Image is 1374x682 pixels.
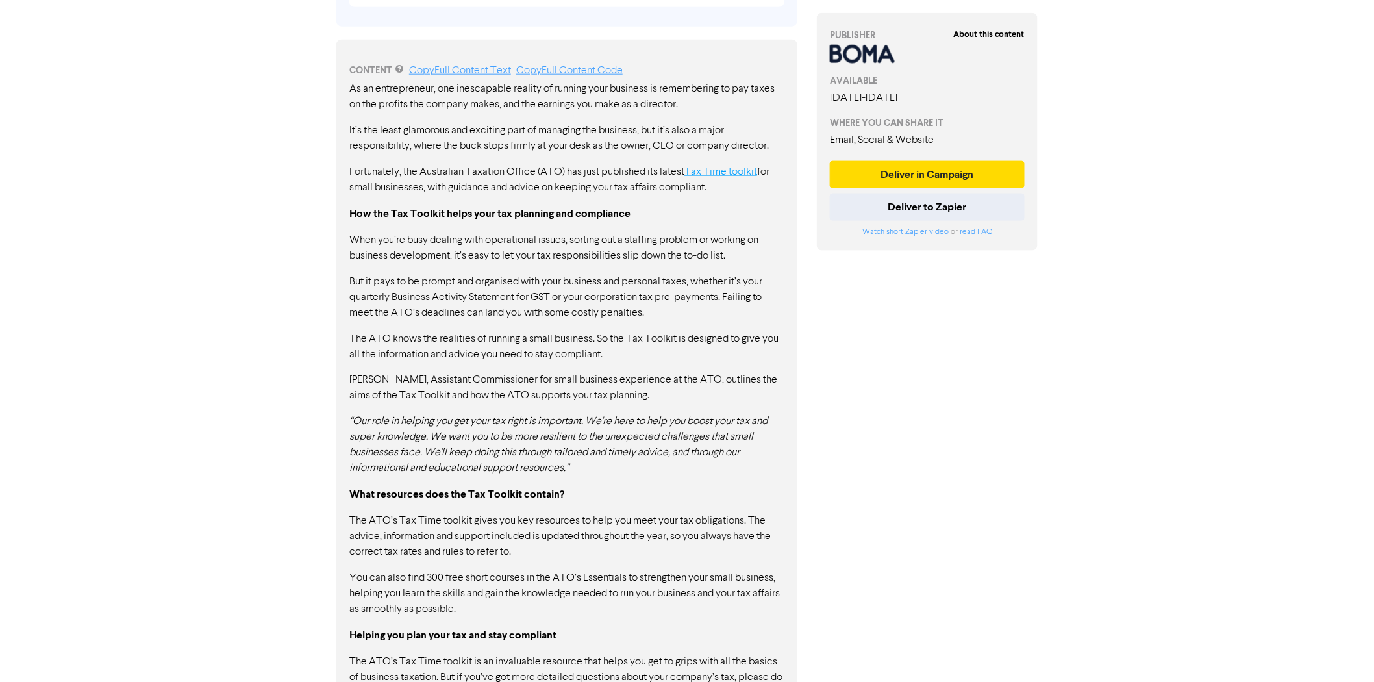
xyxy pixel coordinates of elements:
a: Copy Full Content Code [516,66,623,76]
p: Fortunately, the Australian Taxation Office (ATO) has just published its latest for small busines... [349,164,784,196]
div: Email, Social & Website [830,133,1025,148]
div: [DATE] - [DATE] [830,90,1025,106]
div: PUBLISHER [830,29,1025,42]
div: CONTENT [349,63,784,79]
button: Deliver in Campaign [830,161,1025,188]
a: Tax Time toolkit [684,167,757,177]
p: You can also find 300 free short courses in the ATO’s Essentials to strengthen your small busines... [349,571,784,618]
p: The ATO’s Tax Time toolkit gives you key resources to help you meet your tax obligations. The adv... [349,514,784,561]
p: [PERSON_NAME], Assistant Commissioner for small business experience at the ATO, outlines the aims... [349,373,784,404]
em: “Our role in helping you get your tax right is important. We're here to help you boost your tax a... [349,417,768,474]
strong: Helping you plan your tax and stay compliant [349,629,556,642]
strong: What resources does the Tax Toolkit contain? [349,488,564,501]
p: When you’re busy dealing with operational issues, sorting out a staffing problem or working on bu... [349,233,784,264]
p: As an entrepreneur, one inescapable reality of running your business is remembering to pay taxes ... [349,81,784,112]
strong: About this content [953,29,1025,40]
div: WHERE YOU CAN SHARE IT [830,116,1025,130]
iframe: Chat Widget [1309,620,1374,682]
p: But it pays to be prompt and organised with your business and personal taxes, whether it’s your q... [349,274,784,321]
p: It’s the least glamorous and exciting part of managing the business, but it’s also a major respon... [349,123,784,154]
a: read FAQ [960,228,992,236]
a: Copy Full Content Text [409,66,511,76]
button: Deliver to Zapier [830,194,1025,221]
strong: How the Tax Toolkit helps your tax planning and compliance [349,207,631,220]
div: AVAILABLE [830,74,1025,88]
p: The ATO knows the realities of running a small business. So the Tax Toolkit is designed to give y... [349,331,784,362]
div: or [830,226,1025,238]
a: Watch short Zapier video [862,228,949,236]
